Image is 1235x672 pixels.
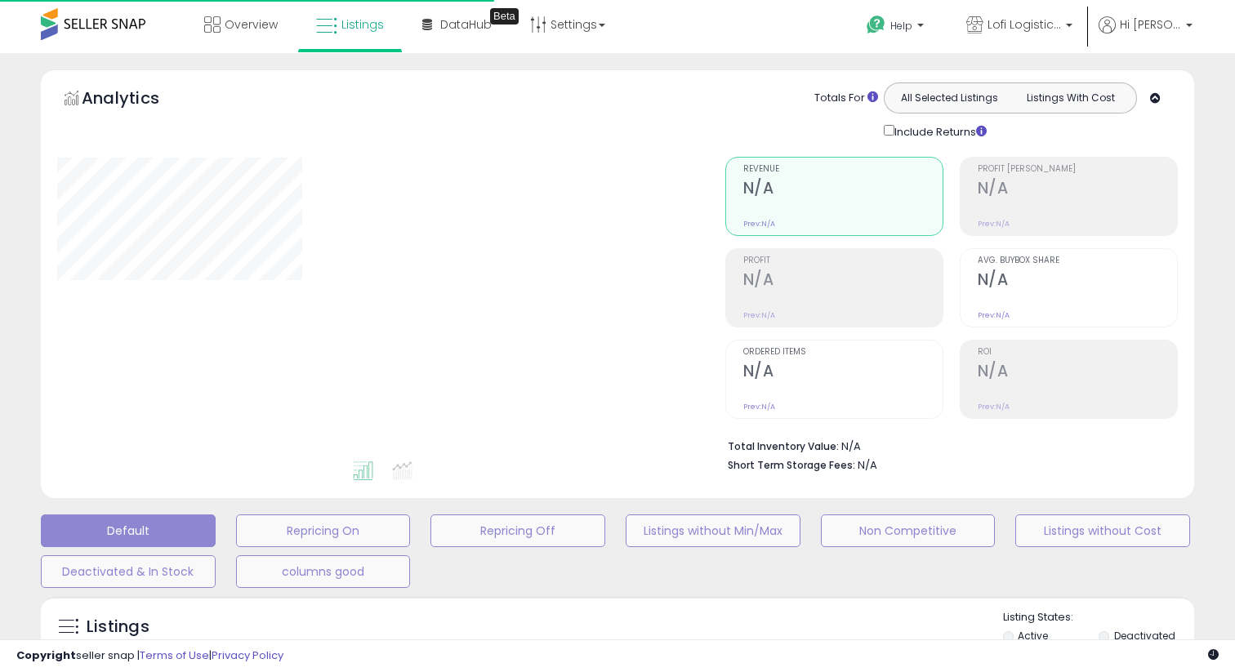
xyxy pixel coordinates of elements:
[728,435,1166,455] li: N/A
[225,16,278,33] span: Overview
[1120,16,1181,33] span: Hi [PERSON_NAME]
[978,219,1010,229] small: Prev: N/A
[16,648,283,664] div: seller snap | |
[872,122,1006,140] div: Include Returns
[743,179,943,201] h2: N/A
[728,439,839,453] b: Total Inventory Value:
[978,256,1177,265] span: Avg. Buybox Share
[430,514,605,547] button: Repricing Off
[41,555,216,588] button: Deactivated & In Stock
[743,310,775,320] small: Prev: N/A
[440,16,492,33] span: DataHub
[1099,16,1193,53] a: Hi [PERSON_NAME]
[743,270,943,292] h2: N/A
[236,514,411,547] button: Repricing On
[1010,87,1131,109] button: Listings With Cost
[978,362,1177,384] h2: N/A
[743,219,775,229] small: Prev: N/A
[978,402,1010,412] small: Prev: N/A
[728,458,855,472] b: Short Term Storage Fees:
[1015,514,1190,547] button: Listings without Cost
[814,91,878,106] div: Totals For
[743,348,943,357] span: Ordered Items
[626,514,800,547] button: Listings without Min/Max
[978,310,1010,320] small: Prev: N/A
[743,256,943,265] span: Profit
[978,270,1177,292] h2: N/A
[743,362,943,384] h2: N/A
[988,16,1061,33] span: Lofi Logistics LLC
[978,348,1177,357] span: ROI
[854,2,940,53] a: Help
[236,555,411,588] button: columns good
[490,8,519,24] div: Tooltip anchor
[16,648,76,663] strong: Copyright
[743,165,943,174] span: Revenue
[341,16,384,33] span: Listings
[743,402,775,412] small: Prev: N/A
[866,15,886,35] i: Get Help
[858,457,877,473] span: N/A
[821,514,996,547] button: Non Competitive
[41,514,216,547] button: Default
[82,87,191,113] h5: Analytics
[978,179,1177,201] h2: N/A
[890,19,912,33] span: Help
[978,165,1177,174] span: Profit [PERSON_NAME]
[889,87,1010,109] button: All Selected Listings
